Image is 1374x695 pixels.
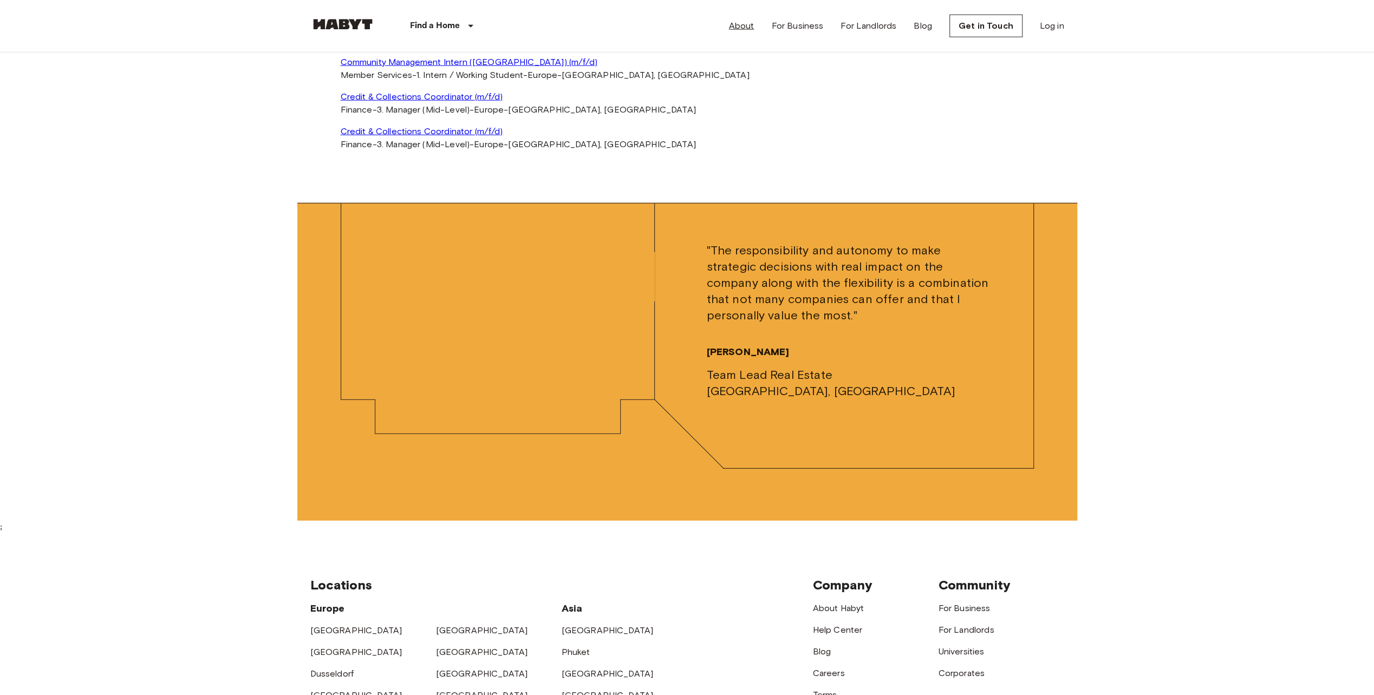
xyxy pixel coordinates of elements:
[707,345,790,358] span: [PERSON_NAME]
[562,70,749,80] span: [GEOGRAPHIC_DATA], [GEOGRAPHIC_DATA]
[939,625,994,635] a: For Landlords
[528,70,557,80] span: Europe
[341,104,373,115] span: Finance
[949,15,1023,37] a: Get in Touch
[341,104,696,115] span: - - -
[310,647,402,657] a: [GEOGRAPHIC_DATA]
[562,625,654,635] a: [GEOGRAPHIC_DATA]
[939,603,991,613] a: For Business
[416,70,523,80] span: 1. Intern / Working Student
[341,90,1034,103] a: Credit & Collections Coordinator (m/f/d)
[813,603,864,613] a: About Habyt
[341,70,412,80] span: Member Services
[310,577,372,593] span: Locations
[341,70,750,80] span: - - -
[939,668,985,678] a: Corporates
[729,19,754,32] a: About
[841,19,896,32] a: For Landlords
[474,104,504,115] span: Europe
[562,602,583,614] span: Asia
[341,139,373,149] span: Finance
[436,625,528,635] a: [GEOGRAPHIC_DATA]
[474,139,504,149] span: Europe
[1040,19,1064,32] a: Log in
[939,646,985,657] a: Universities
[310,668,354,679] a: Dusseldorf
[341,139,696,149] span: - - -
[707,367,955,399] span: Team Lead Real Estate [GEOGRAPHIC_DATA], [GEOGRAPHIC_DATA]
[436,647,528,657] a: [GEOGRAPHIC_DATA]
[562,668,654,679] a: [GEOGRAPHIC_DATA]
[341,56,1034,69] a: Community Management Intern ([GEOGRAPHIC_DATA]) (m/f/d)
[508,139,695,149] span: [GEOGRAPHIC_DATA], [GEOGRAPHIC_DATA]
[771,19,823,32] a: For Business
[508,104,695,115] span: [GEOGRAPHIC_DATA], [GEOGRAPHIC_DATA]
[410,19,460,32] p: Find a Home
[813,646,831,657] a: Blog
[707,242,990,324] span: "The responsibility and autonomy to make strategic decisions with real impact on the company alon...
[377,104,470,115] span: 3. Manager (Mid-Level)
[341,125,1034,138] a: Credit & Collections Coordinator (m/f/d)
[939,577,1011,593] span: Community
[914,19,932,32] a: Blog
[310,602,345,614] span: Europe
[813,668,845,678] a: Careers
[310,625,402,635] a: [GEOGRAPHIC_DATA]
[562,647,590,657] a: Phuket
[377,139,470,149] span: 3. Manager (Mid-Level)
[813,625,863,635] a: Help Center
[436,668,528,679] a: [GEOGRAPHIC_DATA]
[310,19,375,30] img: Habyt
[813,577,872,593] span: Company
